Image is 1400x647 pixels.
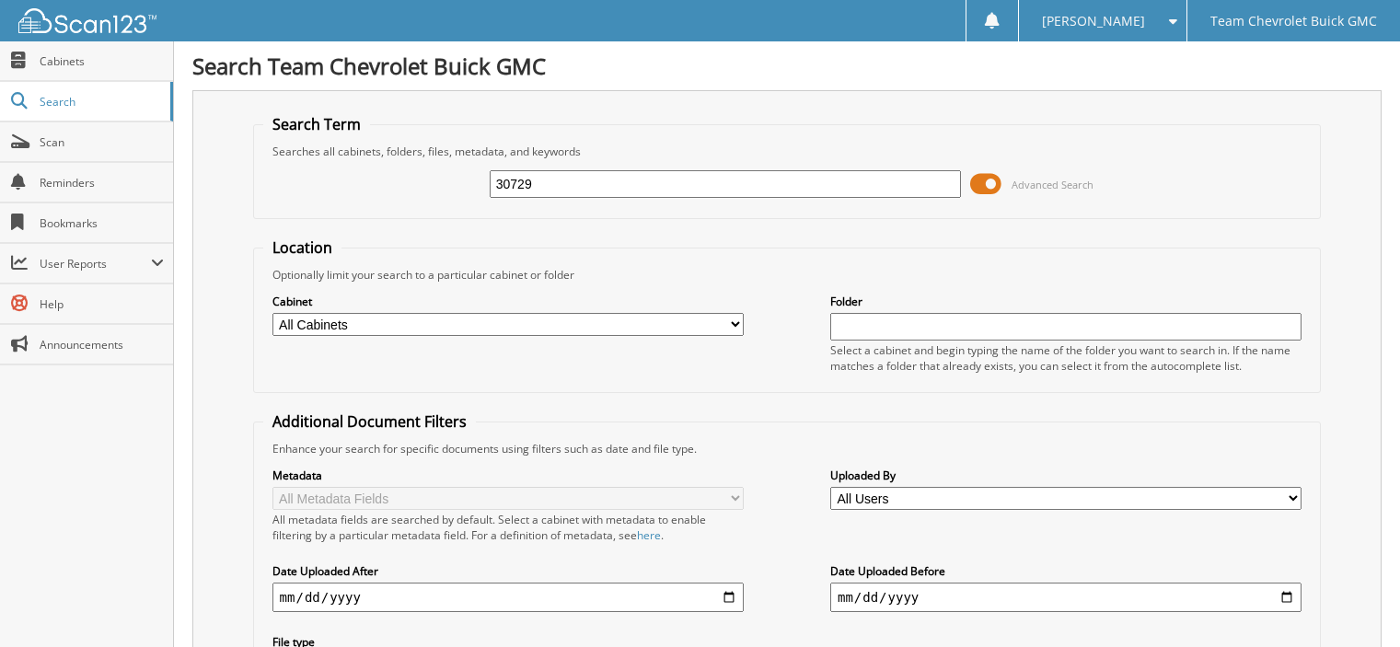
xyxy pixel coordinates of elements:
[263,114,370,134] legend: Search Term
[1308,559,1400,647] iframe: Chat Widget
[40,215,164,231] span: Bookmarks
[272,583,744,612] input: start
[40,337,164,352] span: Announcements
[830,563,1302,579] label: Date Uploaded Before
[18,8,156,33] img: scan123-logo-white.svg
[263,144,1312,159] div: Searches all cabinets, folders, files, metadata, and keywords
[263,267,1312,283] div: Optionally limit your search to a particular cabinet or folder
[40,94,161,110] span: Search
[1042,16,1145,27] span: [PERSON_NAME]
[272,563,744,579] label: Date Uploaded After
[830,583,1302,612] input: end
[1012,178,1093,191] span: Advanced Search
[830,294,1302,309] label: Folder
[40,175,164,191] span: Reminders
[263,237,341,258] legend: Location
[272,294,744,309] label: Cabinet
[263,411,476,432] legend: Additional Document Filters
[192,51,1382,81] h1: Search Team Chevrolet Buick GMC
[272,468,744,483] label: Metadata
[263,441,1312,456] div: Enhance your search for specific documents using filters such as date and file type.
[272,512,744,543] div: All metadata fields are searched by default. Select a cabinet with metadata to enable filtering b...
[830,468,1302,483] label: Uploaded By
[637,527,661,543] a: here
[40,256,151,272] span: User Reports
[1210,16,1377,27] span: Team Chevrolet Buick GMC
[40,134,164,150] span: Scan
[40,53,164,69] span: Cabinets
[830,342,1302,374] div: Select a cabinet and begin typing the name of the folder you want to search in. If the name match...
[40,296,164,312] span: Help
